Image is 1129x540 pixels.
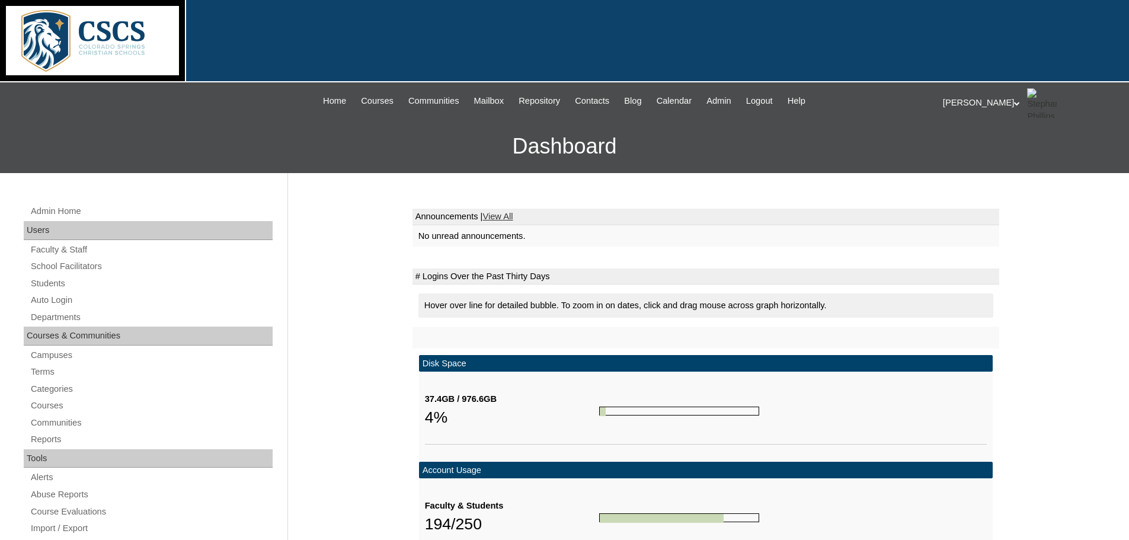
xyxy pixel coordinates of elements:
a: Departments [30,310,273,325]
span: Admin [706,94,731,108]
div: Tools [24,449,273,468]
a: Auto Login [30,293,273,308]
a: Terms [30,365,273,379]
span: Help [788,94,805,108]
img: logo-white.png [6,6,179,75]
div: 37.4GB / 976.6GB [425,393,599,405]
a: Abuse Reports [30,487,273,502]
h3: Dashboard [6,120,1123,173]
td: # Logins Over the Past Thirty Days [412,269,999,285]
a: Help [782,94,811,108]
div: Hover over line for detailed bubble. To zoom in on dates, click and drag mouse across graph horiz... [418,293,993,318]
span: Courses [361,94,394,108]
td: No unread announcements. [412,225,999,247]
a: Communities [402,94,465,108]
span: Calendar [657,94,692,108]
a: Students [30,276,273,291]
a: Logout [740,94,779,108]
td: Announcements | [412,209,999,225]
a: Alerts [30,470,273,485]
a: Admin Home [30,204,273,219]
a: Calendar [651,94,698,108]
a: Categories [30,382,273,397]
a: Courses [355,94,399,108]
a: Reports [30,432,273,447]
div: Faculty & Students [425,500,599,512]
span: Logout [746,94,773,108]
div: [PERSON_NAME] [943,88,1117,118]
a: Contacts [569,94,615,108]
a: Admin [701,94,737,108]
span: Communities [408,94,459,108]
a: View All [482,212,513,221]
a: Import / Export [30,521,273,536]
a: Campuses [30,348,273,363]
span: Mailbox [474,94,504,108]
a: Repository [513,94,566,108]
a: Home [317,94,352,108]
a: School Facilitators [30,259,273,274]
span: Home [323,94,346,108]
a: Communities [30,416,273,430]
span: Blog [624,94,641,108]
td: Account Usage [419,462,993,479]
a: Blog [618,94,647,108]
a: Faculty & Staff [30,242,273,257]
a: Mailbox [468,94,510,108]
div: 4% [425,405,599,429]
span: Contacts [575,94,609,108]
td: Disk Space [419,355,993,372]
div: Courses & Communities [24,327,273,346]
span: Repository [519,94,560,108]
a: Course Evaluations [30,504,273,519]
div: 194/250 [425,512,599,536]
div: Users [24,221,273,240]
img: Stephanie Phillips [1027,88,1057,118]
a: Courses [30,398,273,413]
